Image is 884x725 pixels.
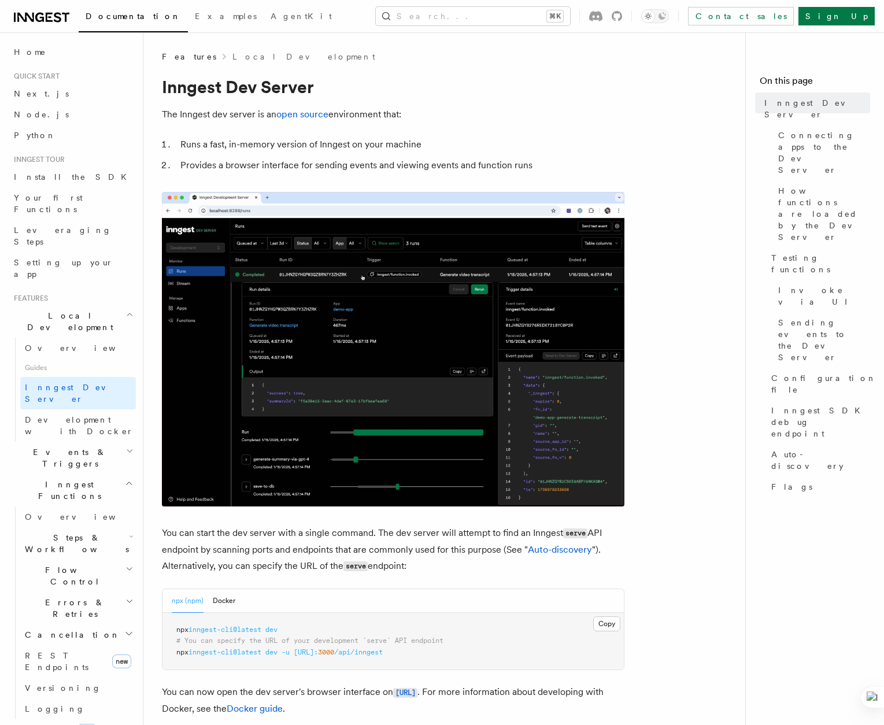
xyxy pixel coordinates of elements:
[195,12,257,21] span: Examples
[9,479,125,502] span: Inngest Functions
[276,109,328,120] a: open source
[798,7,875,25] a: Sign Up
[774,280,870,312] a: Invoke via UI
[20,645,136,678] a: REST Endpointsnew
[393,688,417,698] code: [URL]
[9,187,136,220] a: Your first Functions
[343,561,368,571] code: serve
[9,506,136,719] div: Inngest Functions
[334,648,383,656] span: /api/inngest
[9,83,136,104] a: Next.js
[20,532,129,555] span: Steps & Workflows
[20,409,136,442] a: Development with Docker
[14,172,134,182] span: Install the SDK
[14,258,113,279] span: Setting up your app
[162,192,624,506] img: Dev Server Demo
[771,405,870,439] span: Inngest SDK debug endpoint
[20,564,125,587] span: Flow Control
[265,648,278,656] span: dev
[9,338,136,442] div: Local Development
[177,136,624,153] li: Runs a fast, in-memory version of Inngest on your machine
[25,415,134,436] span: Development with Docker
[771,449,870,472] span: Auto-discovery
[563,528,587,538] code: serve
[294,648,318,656] span: [URL]:
[767,368,870,400] a: Configuration file
[9,220,136,252] a: Leveraging Steps
[593,616,620,631] button: Copy
[176,637,443,645] span: # You can specify the URL of your development `serve` API endpoint
[767,247,870,280] a: Testing functions
[764,97,870,120] span: Inngest Dev Server
[9,446,126,469] span: Events & Triggers
[20,624,136,645] button: Cancellation
[9,42,136,62] a: Home
[25,383,124,404] span: Inngest Dev Server
[20,597,125,620] span: Errors & Retries
[14,89,69,98] span: Next.js
[20,358,136,377] span: Guides
[9,442,136,474] button: Events & Triggers
[9,125,136,146] a: Python
[376,7,570,25] button: Search...⌘K
[528,544,592,555] a: Auto-discovery
[774,125,870,180] a: Connecting apps to the Dev Server
[778,185,870,243] span: How functions are loaded by the Dev Server
[9,474,136,506] button: Inngest Functions
[20,506,136,527] a: Overview
[162,106,624,123] p: The Inngest dev server is an environment that:
[771,481,812,493] span: Flags
[9,155,65,164] span: Inngest tour
[282,648,290,656] span: -u
[20,678,136,698] a: Versioning
[778,284,870,308] span: Invoke via UI
[227,703,283,714] a: Docker guide
[767,400,870,444] a: Inngest SDK debug endpoint
[188,648,261,656] span: inngest-cli@latest
[188,626,261,634] span: inngest-cli@latest
[162,684,624,717] p: You can now open the dev server's browser interface on . For more information about developing wi...
[14,110,69,119] span: Node.js
[771,372,876,395] span: Configuration file
[232,51,375,62] a: Local Development
[9,294,48,303] span: Features
[162,51,216,62] span: Features
[25,343,144,353] span: Overview
[778,317,870,363] span: Sending events to the Dev Server
[25,704,85,713] span: Logging
[767,444,870,476] a: Auto-discovery
[162,525,624,575] p: You can start the dev server with a single command. The dev server will attempt to find an Innges...
[9,252,136,284] a: Setting up your app
[176,648,188,656] span: npx
[162,76,624,97] h1: Inngest Dev Server
[771,252,870,275] span: Testing functions
[778,130,870,176] span: Connecting apps to the Dev Server
[20,560,136,592] button: Flow Control
[112,654,131,668] span: new
[774,180,870,247] a: How functions are loaded by the Dev Server
[25,651,88,672] span: REST Endpoints
[20,527,136,560] button: Steps & Workflows
[760,93,870,125] a: Inngest Dev Server
[9,72,60,81] span: Quick start
[318,648,334,656] span: 3000
[176,626,188,634] span: npx
[25,512,144,521] span: Overview
[86,12,181,21] span: Documentation
[9,305,136,338] button: Local Development
[20,338,136,358] a: Overview
[14,46,46,58] span: Home
[547,10,563,22] kbd: ⌘K
[14,131,56,140] span: Python
[641,9,669,23] button: Toggle dark mode
[9,310,126,333] span: Local Development
[172,589,204,613] button: npx (npm)
[188,3,264,31] a: Examples
[271,12,332,21] span: AgentKit
[767,476,870,497] a: Flags
[265,626,278,634] span: dev
[774,312,870,368] a: Sending events to the Dev Server
[20,377,136,409] a: Inngest Dev Server
[393,686,417,697] a: [URL]
[20,698,136,719] a: Logging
